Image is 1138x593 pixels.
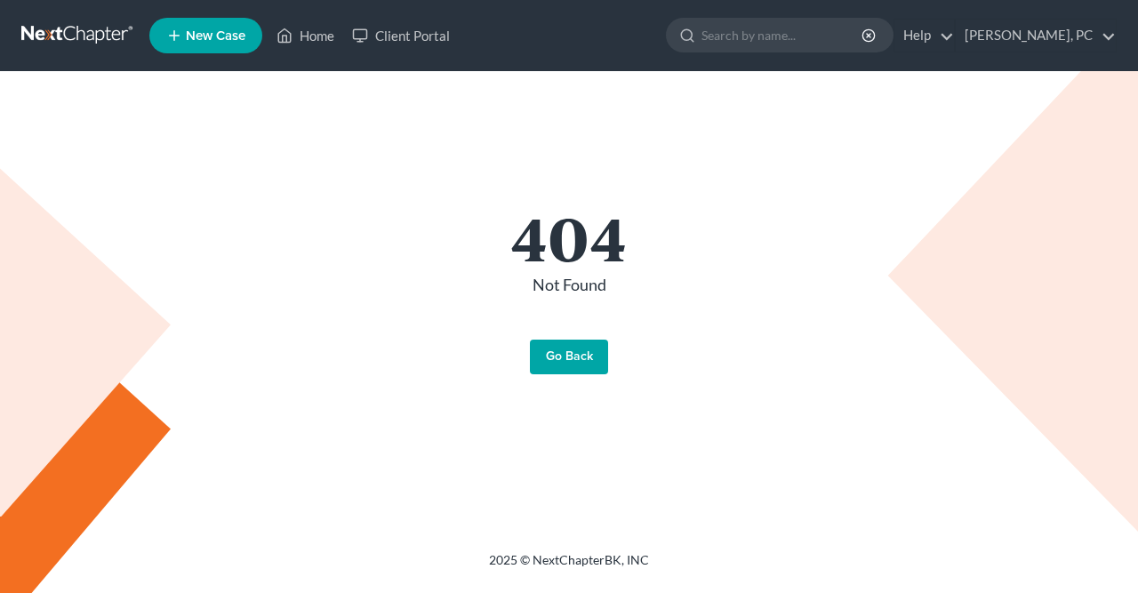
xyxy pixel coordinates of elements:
a: Client Portal [343,20,459,52]
div: 2025 © NextChapterBK, INC [62,551,1076,583]
p: Not Found [80,274,1058,297]
input: Search by name... [701,19,864,52]
span: New Case [186,29,245,43]
a: [PERSON_NAME], PC [956,20,1116,52]
a: Home [268,20,343,52]
a: Help [894,20,954,52]
a: Go Back [530,340,608,375]
h1: 404 [80,206,1058,267]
